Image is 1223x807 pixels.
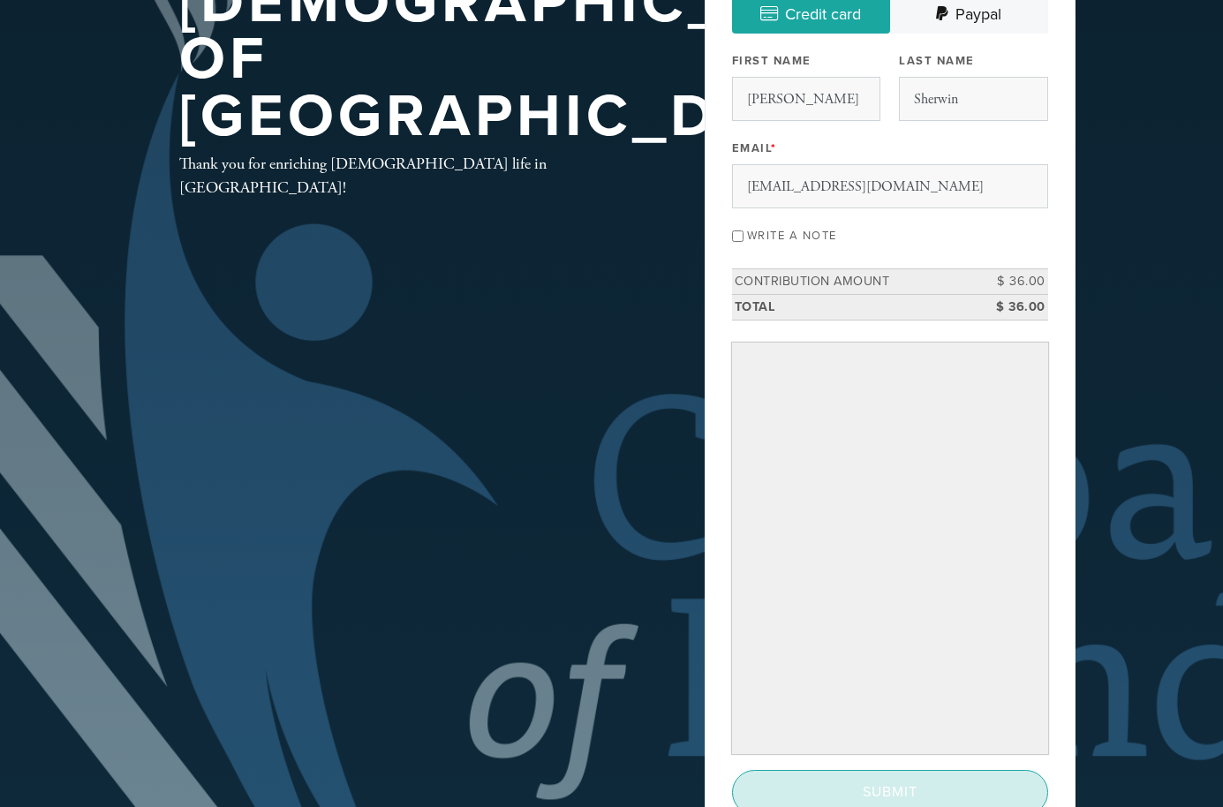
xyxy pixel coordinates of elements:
td: $ 36.00 [969,269,1048,295]
iframe: Secure payment input frame [736,346,1045,750]
td: Total [732,294,969,320]
div: Thank you for enriching [DEMOGRAPHIC_DATA] life in [GEOGRAPHIC_DATA]! [179,152,647,200]
label: Write a note [747,229,837,243]
label: Email [732,140,777,156]
span: This field is required. [771,141,777,155]
label: Last Name [899,53,975,69]
td: Contribution Amount [732,269,969,295]
td: $ 36.00 [969,294,1048,320]
label: First Name [732,53,812,69]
